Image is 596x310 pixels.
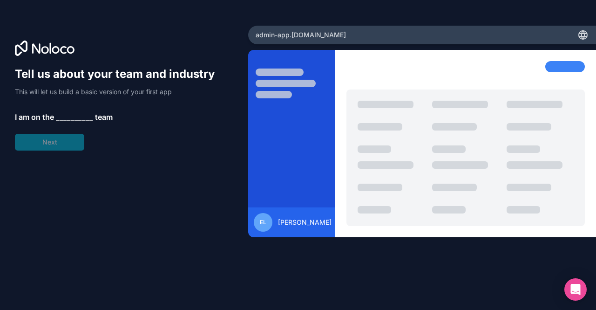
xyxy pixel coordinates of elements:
[260,219,266,226] span: EL
[95,111,113,123] span: team
[56,111,93,123] span: __________
[15,67,223,82] h1: Tell us about your team and industry
[256,30,346,40] span: admin-app .[DOMAIN_NAME]
[278,218,332,227] span: [PERSON_NAME]
[15,111,54,123] span: I am on the
[564,278,587,301] div: Open Intercom Messenger
[15,87,223,96] p: This will let us build a basic version of your first app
